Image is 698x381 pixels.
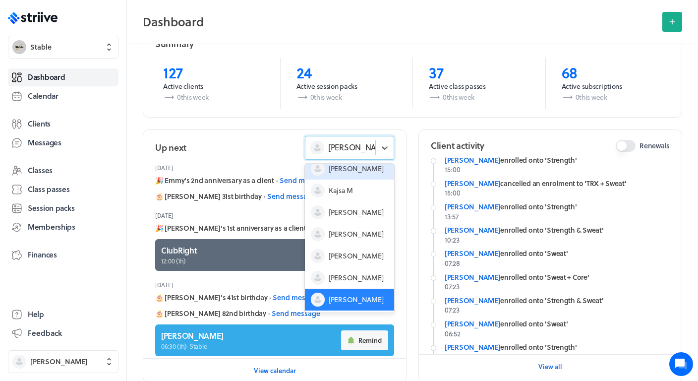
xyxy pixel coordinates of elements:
[445,352,670,362] p: 06:52
[445,249,670,258] div: enrolled onto 'Sweat'
[28,72,65,82] span: Dashboard
[268,309,270,318] span: ·
[155,277,394,293] header: [DATE]
[329,207,383,217] span: [PERSON_NAME]
[328,142,390,153] span: [PERSON_NAME]
[155,191,394,201] div: 🎂 [PERSON_NAME] 31st birthday
[445,296,670,306] div: enrolled onto 'Strength & Sweat'
[296,63,397,81] p: 24
[155,38,194,50] h2: Summary
[329,164,383,174] span: [PERSON_NAME]
[254,366,296,375] span: View calendar
[15,66,183,98] h2: We're here to help. Ask us anything!
[8,181,118,198] a: Class passes
[538,357,562,377] button: View all
[28,250,57,260] span: Finances
[445,282,670,292] p: 07:23
[280,58,413,109] a: 24Active session packs0this week
[429,63,529,81] p: 37
[28,119,51,129] span: Clients
[445,329,670,339] p: 06:52
[296,81,397,91] p: Active session packs
[431,139,484,152] h2: Client activity
[155,207,394,223] header: [DATE]
[8,162,118,180] a: Classes
[445,178,500,189] a: [PERSON_NAME]
[8,87,118,105] a: Calendar
[412,58,545,109] a: 37Active class passes0this week
[445,272,670,282] div: enrolled onto 'Sweat + Core'
[445,258,670,268] p: 07:28
[445,155,670,165] div: enrolled onto 'Strength'
[445,188,670,198] p: 15:00
[562,63,662,81] p: 68
[8,218,118,236] a: Memberships
[163,63,264,81] p: 127
[273,293,321,303] button: Send message
[445,155,500,165] a: [PERSON_NAME]
[267,191,316,201] button: Send message
[445,225,500,235] a: [PERSON_NAME]
[8,68,118,86] a: Dashboard
[445,225,670,235] div: enrolled onto 'Strength & Sweat'
[445,272,500,282] a: [PERSON_NAME]
[272,309,320,318] button: Send message
[147,58,280,109] a: 127Active clients0this week
[28,222,75,232] span: Memberships
[545,58,678,109] a: 68Active subscriptions0this week
[155,160,394,176] header: [DATE]
[28,137,61,148] span: Messages
[28,203,74,213] span: Session packs
[445,235,670,245] p: 10:23
[8,115,118,133] a: Clients
[28,309,44,319] span: Help
[155,293,394,303] div: 🎂 [PERSON_NAME]'s 41st birthday
[562,81,662,91] p: Active subscriptions
[15,116,183,135] button: New conversation
[155,223,394,233] div: 🎉 [PERSON_NAME]'s 1st anniversary as a client
[8,306,118,323] a: Help
[30,357,88,367] span: [PERSON_NAME]
[329,273,383,283] span: [PERSON_NAME]
[669,352,693,376] iframe: gist-messenger-bubble-iframe
[12,40,26,54] img: Stable
[329,229,383,239] span: [PERSON_NAME]
[341,330,388,350] button: Remind
[264,191,265,201] span: ·
[445,179,670,189] div: cancelled an enrolment to 'TRX + Sweat'
[269,293,271,303] span: ·
[155,309,394,318] div: 🎂 [PERSON_NAME] 82nd birthday
[28,328,62,338] span: Feedback
[445,305,670,315] p: 07:23
[155,176,394,186] div: 🎉 Emmy's 2nd anniversary as a client
[64,122,119,129] span: New conversation
[8,324,118,342] button: Feedback
[30,42,52,52] span: Stable
[445,201,500,212] a: [PERSON_NAME]
[254,361,296,381] button: View calendar
[445,295,500,306] a: [PERSON_NAME]
[445,202,670,212] div: enrolled onto 'Strength'
[429,81,529,91] p: Active class passes
[445,342,500,352] a: [PERSON_NAME]
[13,154,185,166] p: Find an answer quickly
[429,91,529,103] p: 0 this week
[445,165,670,175] p: 15:00
[280,176,328,186] button: Send message
[616,140,636,152] button: Renewals
[163,81,264,91] p: Active clients
[28,165,53,176] span: Classes
[329,251,383,261] span: [PERSON_NAME]
[445,212,670,222] p: 13:57
[445,318,500,329] a: [PERSON_NAME]
[163,91,264,103] p: 0 this week
[8,134,118,152] a: Messages
[15,48,183,64] h1: Hi [PERSON_NAME]
[8,246,118,264] a: Finances
[538,362,562,371] span: View all
[296,91,397,103] p: 0 this week
[143,12,656,32] h2: Dashboard
[358,336,382,345] span: Remind
[8,199,118,217] a: Session packs
[329,295,383,305] span: [PERSON_NAME]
